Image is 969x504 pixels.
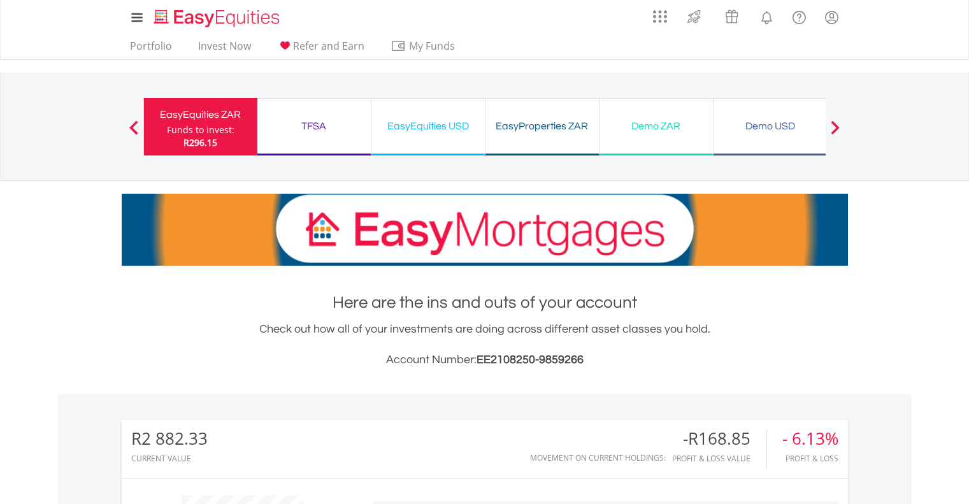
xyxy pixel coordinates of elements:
div: CURRENT VALUE [131,454,208,463]
img: vouchers-v2.svg [721,6,742,27]
h3: Account Number: [122,351,848,369]
a: Notifications [750,3,783,29]
a: Home page [149,3,285,29]
div: Movement on Current Holdings: [530,454,666,462]
a: AppsGrid [645,3,675,24]
div: - 6.13% [782,429,838,448]
div: EasyEquities USD [379,117,477,135]
img: EasyMortage Promotion Banner [122,194,848,266]
h1: Here are the ins and outs of your account [122,291,848,314]
div: Demo USD [721,117,819,135]
button: Next [822,127,848,140]
a: Vouchers [713,3,750,27]
span: R296.15 [183,136,217,148]
div: Demo ZAR [607,117,705,135]
span: EE2108250-9859266 [477,354,584,366]
a: Portfolio [125,40,177,59]
button: Previous [121,127,147,140]
div: Profit & Loss [782,454,838,463]
div: -R168.85 [672,429,766,448]
div: Profit & Loss Value [672,454,766,463]
a: FAQ's and Support [783,3,815,29]
img: grid-menu-icon.svg [653,10,667,24]
div: Check out how all of your investments are doing across different asset classes you hold. [122,320,848,369]
div: TFSA [265,117,363,135]
a: Invest Now [193,40,256,59]
a: Refer and Earn [272,40,370,59]
span: My Funds [391,38,474,54]
img: thrive-v2.svg [684,6,705,27]
div: R2 882.33 [131,429,208,448]
a: My Profile [815,3,848,31]
div: EasyEquities ZAR [152,106,250,124]
span: Refer and Earn [293,39,364,53]
img: EasyEquities_Logo.png [152,8,285,29]
div: EasyProperties ZAR [493,117,591,135]
div: Funds to invest: [167,124,234,136]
